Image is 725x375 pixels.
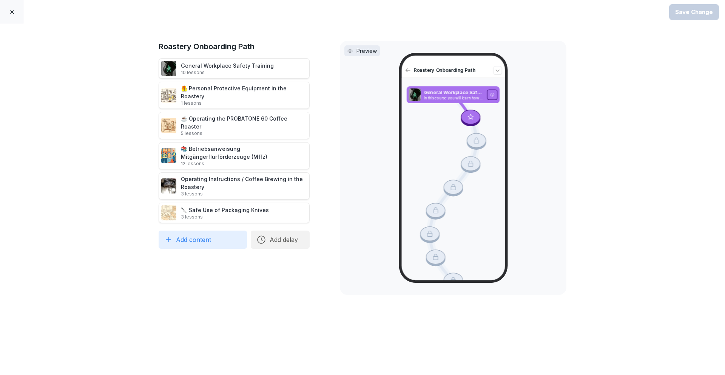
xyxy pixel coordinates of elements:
img: zf4jknrbiqunm93fvvf3t7l6.png [161,118,176,133]
p: General Workplace Safety Training [424,89,484,96]
div: 📚 Betriebsanweisung Mitgängerflurförderzeuge (Mffz)12 lessons [159,142,310,169]
div: 🔪 Safe Use of Packaging Knives [181,206,269,220]
div: General Workplace Safety Training10 lessons [159,58,310,79]
div: General Workplace Safety Training [181,62,274,76]
div: ☕ Operating the PROBATONE 60 Coffee Roaster [181,115,307,136]
h1: Roastery Onboarding Path [159,41,310,52]
p: In this course you will learn how to report a [MEDICAL_DATA] and what are the responsibilities of... [424,96,484,101]
div: Operating Instructions / Coffee Brewing in the Roastery3 lessons [159,172,310,200]
p: 10 lessons [181,70,274,76]
img: vbmpd5btjsn562tkmo9vsk1d.png [161,178,176,194]
img: vfxx1fxbk1taaq0x2zc8gocb.png [161,205,176,220]
img: dk7x737xv5i545c4hvlzmvog.png [161,61,176,76]
button: Save Change [669,4,719,20]
div: ☕ Operating the PROBATONE 60 Coffee Roaster5 lessons [159,112,310,139]
button: Add delay [251,231,310,249]
p: 1 lessons [181,100,307,106]
div: Save Change [675,8,713,16]
div: 🔪 Safe Use of Packaging Knives3 lessons [159,203,310,223]
img: dk7x737xv5i545c4hvlzmvog.png [409,88,421,101]
div: 🦺 Personal Protective Equipment in the Roastery1 lessons [159,82,310,109]
p: 5 lessons [181,130,307,136]
p: 3 lessons [181,214,269,220]
div: 🦺 Personal Protective Equipment in the Roastery [181,84,307,106]
p: Preview [356,47,377,55]
img: crgvesysle1k0ixpnj65j29i.png [161,88,176,103]
div: Operating Instructions / Coffee Brewing in the Roastery [181,175,307,197]
p: 3 lessons [181,191,307,197]
img: h0queujannmuqzdi3tpb82py.png [161,148,176,163]
div: 📚 Betriebsanweisung Mitgängerflurförderzeuge (Mffz) [181,145,307,167]
p: 12 lessons [181,161,307,167]
button: Add content [159,231,247,249]
p: Roastery Onboarding Path [413,67,491,74]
